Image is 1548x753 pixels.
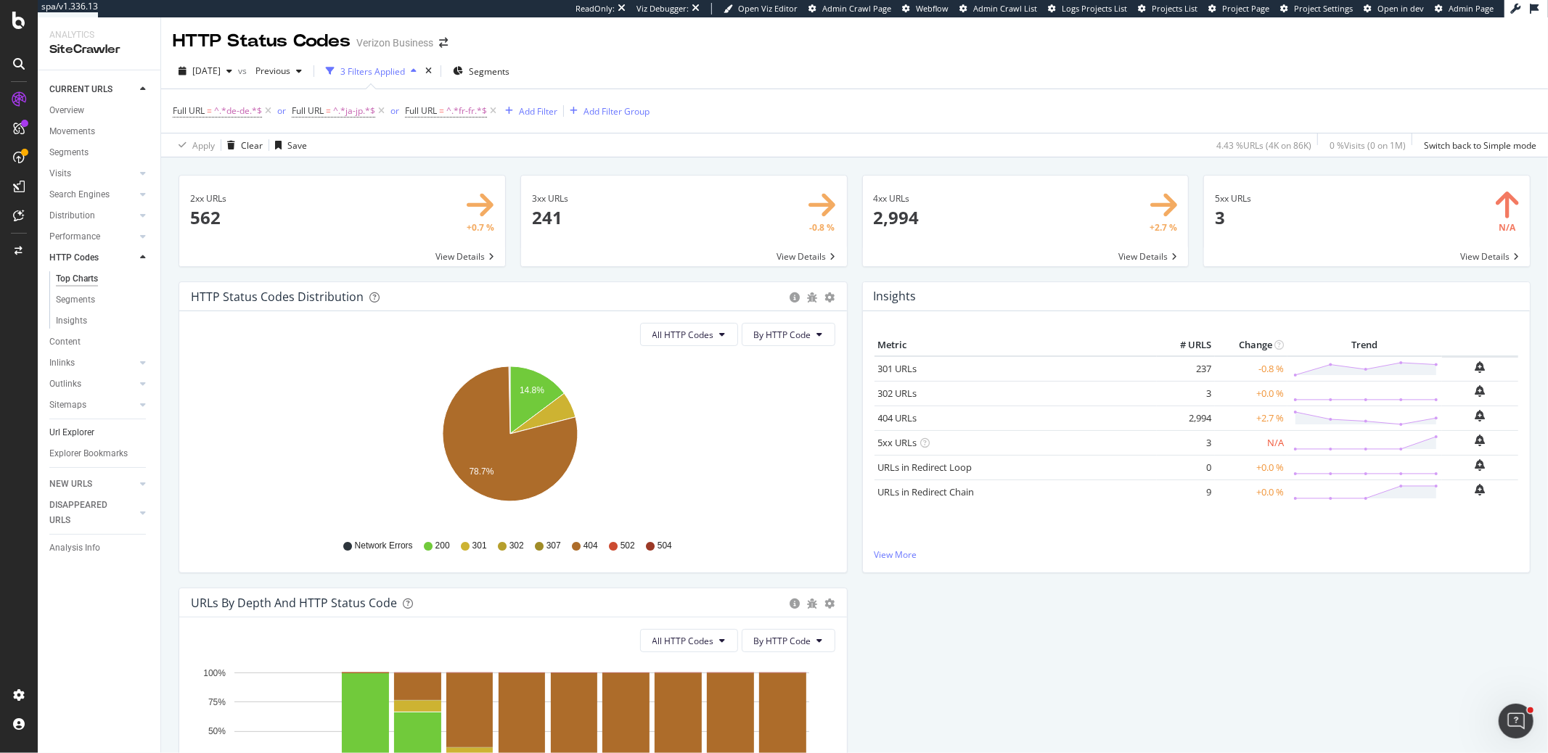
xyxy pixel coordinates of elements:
[1449,3,1494,14] span: Admin Page
[1215,406,1287,430] td: +2.7 %
[292,104,324,117] span: Full URL
[973,3,1037,14] span: Admin Crawl List
[1048,3,1127,15] a: Logs Projects List
[56,292,95,308] div: Segments
[49,124,150,139] a: Movements
[825,598,835,609] div: gear
[636,3,689,15] div: Viz Debugger:
[49,446,150,461] a: Explorer Bookmarks
[1215,480,1287,504] td: +0.0 %
[1377,3,1424,14] span: Open in dev
[49,477,136,492] a: NEW URLS
[446,101,487,121] span: ^.*fr-fr.*$
[49,82,136,97] a: CURRENT URLS
[652,329,714,341] span: All HTTP Codes
[207,104,212,117] span: =
[49,41,149,58] div: SiteCrawler
[287,139,307,152] div: Save
[825,292,835,303] div: gear
[49,145,89,160] div: Segments
[1157,334,1215,356] th: # URLS
[583,540,598,552] span: 404
[49,376,81,392] div: Outlinks
[49,425,94,440] div: Url Explorer
[49,208,136,223] a: Distribution
[340,65,405,78] div: 3 Filters Applied
[1222,3,1269,14] span: Project Page
[277,104,286,118] button: or
[49,250,99,266] div: HTTP Codes
[754,329,811,341] span: By HTTP Code
[1424,139,1536,152] div: Switch back to Simple mode
[875,548,1519,561] a: View More
[724,3,798,15] a: Open Viz Editor
[192,139,215,152] div: Apply
[49,498,136,528] a: DISAPPEARED URLS
[49,166,71,181] div: Visits
[1215,381,1287,406] td: +0.0 %
[326,104,331,117] span: =
[1215,356,1287,382] td: -0.8 %
[916,3,949,14] span: Webflow
[49,103,150,118] a: Overview
[173,29,351,54] div: HTTP Status Codes
[1287,334,1442,356] th: Trend
[49,29,149,41] div: Analytics
[173,104,205,117] span: Full URL
[652,635,714,647] span: All HTTP Codes
[878,362,917,375] a: 301 URLs
[1475,435,1486,446] div: bell-plus
[49,208,95,223] div: Distribution
[250,65,290,77] span: Previous
[1152,3,1197,14] span: Projects List
[208,726,226,736] text: 50%
[49,187,136,202] a: Search Engines
[191,596,397,610] div: URLs by Depth and HTTP Status Code
[1499,704,1533,738] iframe: Intercom live chat
[56,271,150,287] a: Top Charts
[1157,356,1215,382] td: 237
[250,59,308,83] button: Previous
[1062,3,1127,14] span: Logs Projects List
[902,3,949,15] a: Webflow
[1475,361,1486,373] div: bell-plus
[173,59,238,83] button: [DATE]
[49,82,112,97] div: CURRENT URLS
[439,38,448,48] div: arrow-right-arrow-left
[1435,3,1494,15] a: Admin Page
[49,498,123,528] div: DISAPPEARED URLS
[356,36,433,50] div: Verizon Business
[191,358,830,526] svg: A chart.
[56,292,150,308] a: Segments
[875,334,1158,356] th: Metric
[49,334,150,350] a: Content
[1280,3,1353,15] a: Project Settings
[1215,334,1287,356] th: Change
[49,250,136,266] a: HTTP Codes
[439,104,444,117] span: =
[499,102,557,120] button: Add Filter
[390,104,399,117] div: or
[469,65,509,78] span: Segments
[822,3,891,14] span: Admin Crawl Page
[422,64,435,78] div: times
[640,629,738,652] button: All HTTP Codes
[49,166,136,181] a: Visits
[405,104,437,117] span: Full URL
[754,635,811,647] span: By HTTP Code
[49,124,95,139] div: Movements
[742,629,835,652] button: By HTTP Code
[49,477,92,492] div: NEW URLS
[49,398,136,413] a: Sitemaps
[1138,3,1197,15] a: Projects List
[56,313,150,329] a: Insights
[959,3,1037,15] a: Admin Crawl List
[49,229,136,244] a: Performance
[208,697,226,707] text: 75%
[221,133,263,157] button: Clear
[1475,385,1486,397] div: bell-plus
[878,461,972,474] a: URLs in Redirect Loop
[390,104,399,118] button: or
[320,59,422,83] button: 3 Filters Applied
[469,466,494,477] text: 78.7%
